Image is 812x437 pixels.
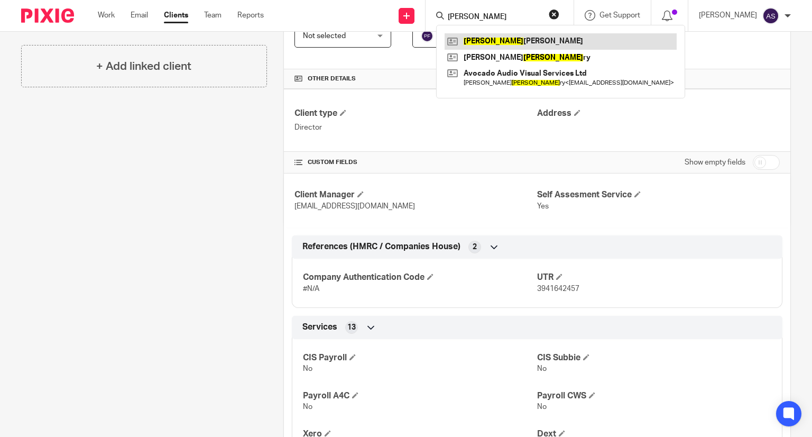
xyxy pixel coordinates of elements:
[303,390,537,402] h4: Payroll A4C
[294,158,537,167] h4: CUSTOM FIELDS
[699,10,757,21] p: [PERSON_NAME]
[549,9,559,20] button: Clear
[294,122,537,133] p: Director
[302,241,460,252] span: References (HMRC / Companies House)
[303,32,346,40] span: Not selected
[347,322,356,333] span: 13
[303,365,312,372] span: No
[599,12,640,19] span: Get Support
[96,58,191,75] h4: + Add linked client
[302,322,337,333] span: Services
[131,10,148,21] a: Email
[762,7,779,24] img: svg%3E
[537,390,771,402] h4: Payroll CWS
[303,285,319,293] span: #N/A
[421,30,433,42] img: svg%3E
[204,10,222,21] a: Team
[294,108,537,119] h4: Client type
[447,13,542,22] input: Search
[303,403,312,411] span: No
[537,352,771,363] h4: CIS Subbie
[303,272,537,283] h4: Company Authentication Code
[237,10,264,21] a: Reports
[537,403,547,411] span: No
[303,352,537,363] h4: CIS Payroll
[294,189,537,201] h4: Client Manager
[537,272,771,283] h4: UTR
[98,10,115,21] a: Work
[294,203,415,210] span: [EMAIL_ADDRESS][DOMAIN_NAME]
[308,75,356,83] span: Other details
[537,365,547,372] span: No
[537,203,549,210] span: Yes
[685,157,745,168] label: Show empty fields
[473,242,477,252] span: 2
[21,8,74,23] img: Pixie
[164,10,188,21] a: Clients
[537,285,579,293] span: 3941642457
[537,189,780,201] h4: Self Assesment Service
[537,108,780,119] h4: Address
